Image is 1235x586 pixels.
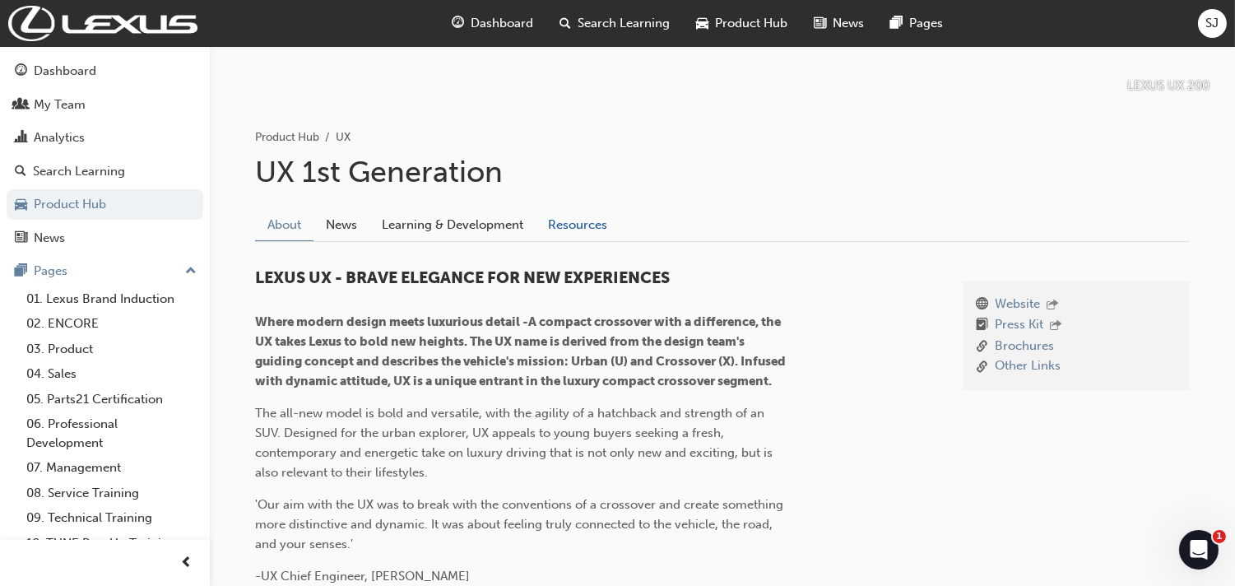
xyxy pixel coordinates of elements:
[34,229,65,248] div: News
[815,13,827,34] span: news-icon
[801,7,878,40] a: news-iconNews
[7,123,203,153] a: Analytics
[33,162,125,181] div: Search Learning
[560,13,572,34] span: search-icon
[7,56,203,86] a: Dashboard
[20,531,203,556] a: 10. TUNE Rev-Up Training
[20,412,203,455] a: 06. Professional Development
[7,223,203,253] a: News
[976,295,988,316] span: www-icon
[15,98,27,113] span: people-icon
[995,356,1061,377] a: Other Links
[34,262,67,281] div: Pages
[15,198,27,212] span: car-icon
[20,387,203,412] a: 05. Parts21 Certification
[20,286,203,312] a: 01. Lexus Brand Induction
[716,14,788,33] span: Product Hub
[8,6,197,41] img: Trak
[20,481,203,506] a: 08. Service Training
[697,13,709,34] span: car-icon
[995,315,1043,337] a: Press Kit
[833,14,865,33] span: News
[1047,299,1058,313] span: outbound-icon
[20,337,203,362] a: 03. Product
[255,314,788,388] span: Where modern design meets luxurious detail -A compact crossover with a difference, the UX takes L...
[255,569,470,584] span: -UX Chief Engineer, [PERSON_NAME]
[34,128,85,147] div: Analytics
[15,165,26,179] span: search-icon
[578,14,671,33] span: Search Learning
[976,356,988,377] span: link-icon
[976,315,988,337] span: booktick-icon
[439,7,547,40] a: guage-iconDashboard
[255,209,313,241] a: About
[891,13,903,34] span: pages-icon
[255,268,670,287] span: LEXUS UX - BRAVE ELEGANCE FOR NEW EXPERIENCES
[1050,319,1061,333] span: outbound-icon
[1206,14,1219,33] span: SJ
[313,209,369,240] a: News
[471,14,534,33] span: Dashboard
[255,154,1190,190] h1: UX 1st Generation
[7,53,203,256] button: DashboardMy TeamAnalyticsSearch LearningProduct HubNews
[20,311,203,337] a: 02. ENCORE
[15,264,27,279] span: pages-icon
[255,406,776,480] span: The all-new model is bold and versatile, with the agility of a hatchback and strength of an SUV. ...
[181,553,193,574] span: prev-icon
[20,505,203,531] a: 09. Technical Training
[15,231,27,246] span: news-icon
[878,7,957,40] a: pages-iconPages
[536,209,620,240] a: Resources
[7,90,203,120] a: My Team
[20,455,203,481] a: 07. Management
[976,337,988,357] span: link-icon
[185,261,197,282] span: up-icon
[910,14,944,33] span: Pages
[34,95,86,114] div: My Team
[1213,530,1226,543] span: 1
[336,128,351,147] li: UX
[995,337,1054,357] a: Brochures
[15,131,27,146] span: chart-icon
[547,7,684,40] a: search-iconSearch Learning
[7,156,203,187] a: Search Learning
[255,497,787,551] span: 'Our aim with the UX was to break with the conventions of a crossover and create something more d...
[7,256,203,286] button: Pages
[15,64,27,79] span: guage-icon
[369,209,536,240] a: Learning & Development
[1198,9,1227,38] button: SJ
[1127,77,1209,95] p: LEXUS UX 200
[453,13,465,34] span: guage-icon
[995,295,1040,316] a: Website
[34,62,96,81] div: Dashboard
[684,7,801,40] a: car-iconProduct Hub
[255,130,319,144] a: Product Hub
[20,361,203,387] a: 04. Sales
[1179,530,1219,570] iframe: Intercom live chat
[7,189,203,220] a: Product Hub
